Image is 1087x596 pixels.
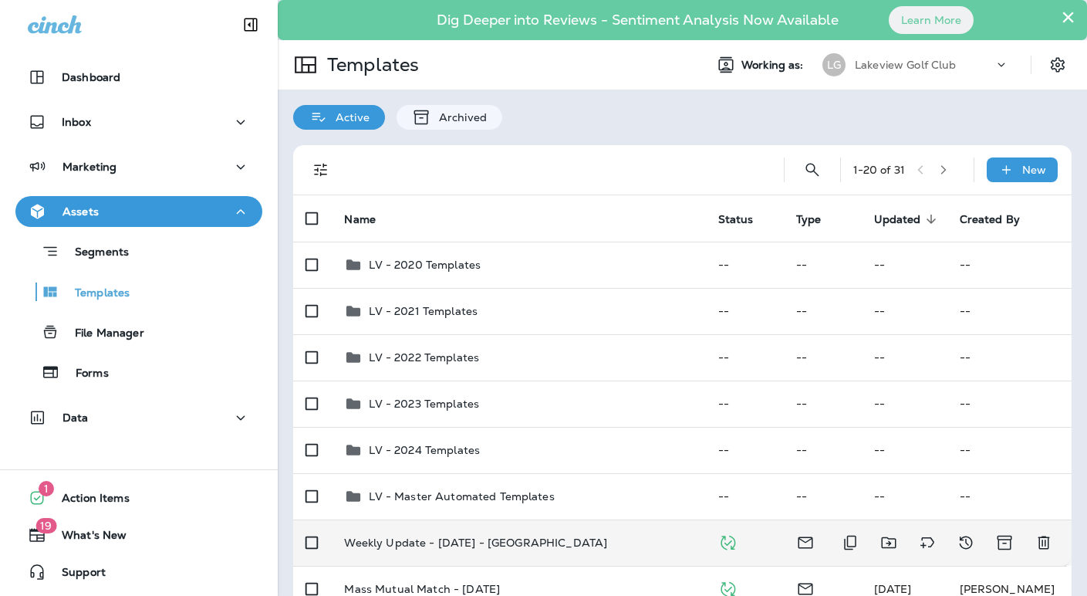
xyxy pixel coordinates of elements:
p: LV - 2022 Templates [369,351,479,364]
button: Forms [15,356,262,388]
td: -- [947,473,1072,520]
td: -- [706,242,784,288]
span: Working as: [741,59,807,72]
span: Created By [960,212,1040,226]
button: Delete [1028,527,1059,558]
td: -- [784,334,862,381]
p: Weekly Update - [DATE] - [GEOGRAPHIC_DATA] [344,537,607,549]
span: Created By [960,213,1020,226]
p: Segments [59,246,129,261]
p: Assets [62,205,99,218]
span: Support [46,566,106,584]
td: -- [862,288,947,334]
span: Email [796,581,815,594]
p: LV - 2024 Templates [369,444,480,456]
p: Marketing [62,161,116,173]
button: View Changelog [950,527,981,558]
button: Collapse Sidebar [229,9,272,40]
td: -- [784,242,862,288]
button: Move to folder [873,527,904,558]
span: Name [344,213,376,226]
span: Updated [874,212,941,226]
td: -- [862,242,947,288]
td: -- [947,381,1072,427]
p: Forms [60,367,109,381]
p: LV - 2023 Templates [369,398,479,410]
td: -- [862,427,947,473]
td: -- [784,427,862,473]
button: 19What's New [15,520,262,550]
span: Updated [874,213,921,226]
button: 1Action Items [15,483,262,513]
span: Action Items [46,492,130,510]
p: Data [62,411,89,424]
button: Data [15,402,262,433]
p: Archived [431,111,487,124]
button: Support [15,557,262,588]
button: Inbox [15,107,262,137]
td: -- [706,381,784,427]
td: -- [862,334,947,381]
button: Marketing [15,151,262,182]
button: Close [1061,5,1075,29]
span: Email [796,534,815,548]
span: Published [718,581,738,594]
button: Search Templates [797,154,828,185]
p: Mass Mutual Match - [DATE] [344,583,500,595]
td: -- [706,427,784,473]
td: -- [947,242,1072,288]
p: LV - 2021 Templates [369,305,478,317]
span: Status [718,213,754,226]
span: 1 [39,481,54,496]
p: Inbox [62,116,91,128]
span: Published [718,534,738,548]
td: -- [947,288,1072,334]
button: Assets [15,196,262,227]
button: Segments [15,235,262,268]
p: New [1022,164,1046,176]
p: Active [328,111,370,124]
span: Rachael Owen [874,582,912,596]
td: -- [784,288,862,334]
td: -- [706,334,784,381]
button: Dashboard [15,62,262,93]
span: Status [718,212,774,226]
p: Dashboard [62,71,120,83]
span: 19 [35,518,56,533]
td: -- [947,334,1072,381]
button: Archive [989,527,1021,558]
div: 1 - 20 of 31 [853,164,905,176]
button: Add tags [912,527,943,558]
p: LV - 2020 Templates [369,259,481,271]
p: Lakeview Golf Club [855,59,957,71]
p: File Manager [59,327,144,341]
button: Learn More [889,6,974,34]
button: Filters [306,154,336,185]
button: Templates [15,276,262,308]
p: Templates [59,286,130,301]
span: Name [344,212,396,226]
td: -- [862,473,947,520]
button: Settings [1044,51,1072,79]
td: -- [784,473,862,520]
p: Dig Deeper into Reviews - Sentiment Analysis Now Available [392,18,883,22]
td: -- [862,381,947,427]
p: LV - Master Automated Templates [369,490,554,503]
td: -- [706,288,784,334]
div: LG [822,53,846,76]
span: Type [796,213,822,226]
td: -- [706,473,784,520]
td: -- [784,381,862,427]
button: Duplicate [835,527,866,558]
span: What's New [46,529,127,547]
button: File Manager [15,316,262,348]
td: -- [947,427,1072,473]
span: Type [796,212,842,226]
p: Templates [321,53,419,76]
